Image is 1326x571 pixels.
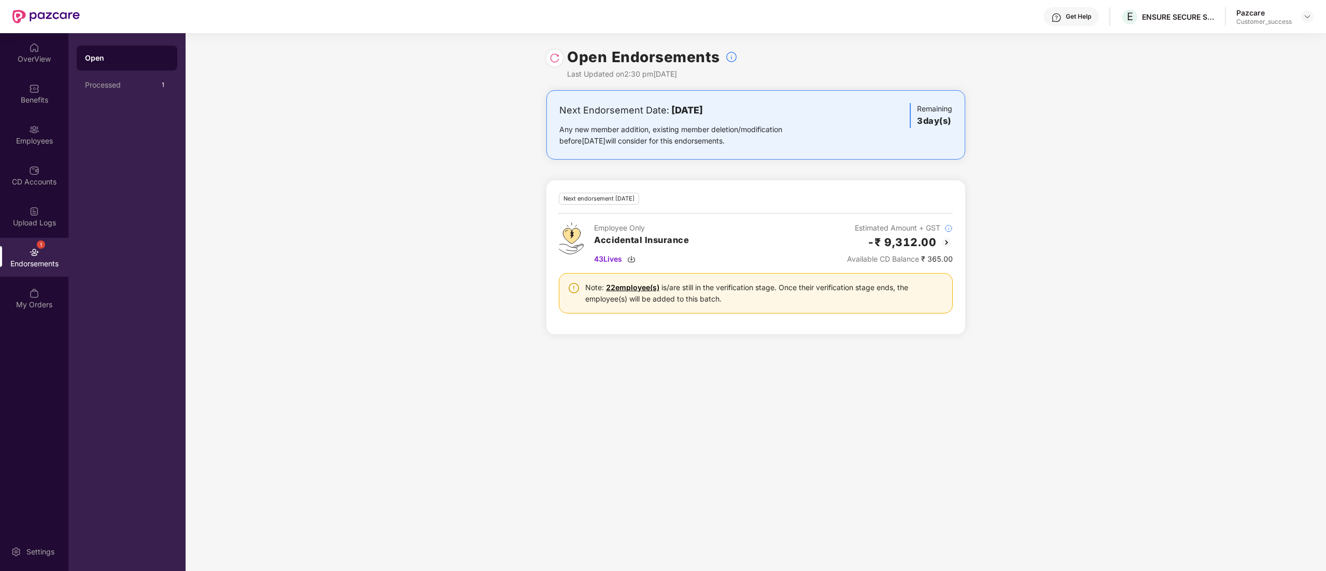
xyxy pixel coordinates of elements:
[157,79,169,91] div: 1
[29,288,39,298] img: svg+xml;base64,PHN2ZyBpZD0iTXlfT3JkZXJzIiBkYXRhLW5hbWU9Ik15IE9yZGVycyIgeG1sbnM9Imh0dHA6Ly93d3cudz...
[29,83,39,94] img: svg+xml;base64,PHN2ZyBpZD0iQmVuZWZpdHMiIHhtbG5zPSJodHRwOi8vd3d3LnczLm9yZy8yMDAwL3N2ZyIgd2lkdGg9Ij...
[568,282,580,294] img: svg+xml;base64,PHN2ZyBpZD0iV2FybmluZ18tXzI0eDI0IiBkYXRhLW5hbWU9Ildhcm5pbmcgLSAyNHgyNCIgeG1sbnM9Im...
[12,10,80,23] img: New Pazcare Logo
[847,222,953,234] div: Estimated Amount + GST
[940,236,953,249] img: svg+xml;base64,PHN2ZyBpZD0iQmFjay0yMHgyMCIgeG1sbnM9Imh0dHA6Ly93d3cudzMub3JnLzIwMDAvc3ZnIiB3aWR0aD...
[559,124,815,147] div: Any new member addition, existing member deletion/modification before [DATE] will consider for th...
[29,206,39,217] img: svg+xml;base64,PHN2ZyBpZD0iVXBsb2FkX0xvZ3MiIGRhdGEtbmFtZT0iVXBsb2FkIExvZ3MiIHhtbG5zPSJodHRwOi8vd3...
[847,254,919,263] span: Available CD Balance
[917,115,952,128] h3: 3 day(s)
[725,51,738,63] img: svg+xml;base64,PHN2ZyBpZD0iSW5mb18tXzMyeDMyIiBkYXRhLW5hbWU9IkluZm8gLSAzMngzMiIgeG1sbnM9Imh0dHA6Ly...
[567,68,738,80] div: Last Updated on 2:30 pm[DATE]
[594,253,622,265] span: 43 Lives
[1236,8,1292,18] div: Pazcare
[37,240,45,249] div: 1
[847,253,953,265] div: ₹ 365.00
[627,255,636,263] img: svg+xml;base64,PHN2ZyBpZD0iRG93bmxvYWQtMzJ4MzIiIHhtbG5zPSJodHRwOi8vd3d3LnczLm9yZy8yMDAwL3N2ZyIgd2...
[944,224,953,233] img: svg+xml;base64,PHN2ZyBpZD0iSW5mb18tXzMyeDMyIiBkYXRhLW5hbWU9IkluZm8gLSAzMngzMiIgeG1sbnM9Imh0dHA6Ly...
[29,42,39,53] img: svg+xml;base64,PHN2ZyBpZD0iSG9tZSIgeG1sbnM9Imh0dHA6Ly93d3cudzMub3JnLzIwMDAvc3ZnIiB3aWR0aD0iMjAiIG...
[671,105,703,116] b: [DATE]
[29,124,39,135] img: svg+xml;base64,PHN2ZyBpZD0iRW1wbG95ZWVzIiB4bWxucz0iaHR0cDovL3d3dy53My5vcmcvMjAwMC9zdmciIHdpZHRoPS...
[867,234,937,251] h2: -₹ 9,312.00
[85,53,169,63] div: Open
[910,103,952,128] div: Remaining
[1142,12,1215,22] div: ENSURE SECURE SERVICES PRIVATE LIMITED
[1127,10,1133,23] span: E
[11,547,21,557] img: svg+xml;base64,PHN2ZyBpZD0iU2V0dGluZy0yMHgyMCIgeG1sbnM9Imh0dHA6Ly93d3cudzMub3JnLzIwMDAvc3ZnIiB3aW...
[559,222,584,254] img: svg+xml;base64,PHN2ZyB4bWxucz0iaHR0cDovL3d3dy53My5vcmcvMjAwMC9zdmciIHdpZHRoPSI0OS4zMjEiIGhlaWdodD...
[559,193,639,205] div: Next endorsement [DATE]
[606,283,659,292] a: 22 employee(s)
[1066,12,1091,21] div: Get Help
[585,282,944,305] div: Note: is/are still in the verification stage. Once their verification stage ends, the employee(s)...
[29,165,39,176] img: svg+xml;base64,PHN2ZyBpZD0iQ0RfQWNjb3VudHMiIGRhdGEtbmFtZT0iQ0QgQWNjb3VudHMiIHhtbG5zPSJodHRwOi8vd3...
[567,46,720,68] h1: Open Endorsements
[1303,12,1311,21] img: svg+xml;base64,PHN2ZyBpZD0iRHJvcGRvd24tMzJ4MzIiIHhtbG5zPSJodHRwOi8vd3d3LnczLm9yZy8yMDAwL3N2ZyIgd2...
[594,234,689,247] h3: Accidental Insurance
[559,103,815,118] div: Next Endorsement Date:
[1236,18,1292,26] div: Customer_success
[1051,12,1062,23] img: svg+xml;base64,PHN2ZyBpZD0iSGVscC0zMngzMiIgeG1sbnM9Imh0dHA6Ly93d3cudzMub3JnLzIwMDAvc3ZnIiB3aWR0aD...
[23,547,58,557] div: Settings
[85,81,157,89] div: Processed
[549,53,560,63] img: svg+xml;base64,PHN2ZyBpZD0iUmVsb2FkLTMyeDMyIiB4bWxucz0iaHR0cDovL3d3dy53My5vcmcvMjAwMC9zdmciIHdpZH...
[29,247,39,258] img: svg+xml;base64,PHN2ZyBpZD0iRW5kb3JzZW1lbnRzIiB4bWxucz0iaHR0cDovL3d3dy53My5vcmcvMjAwMC9zdmciIHdpZH...
[594,222,689,234] div: Employee Only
